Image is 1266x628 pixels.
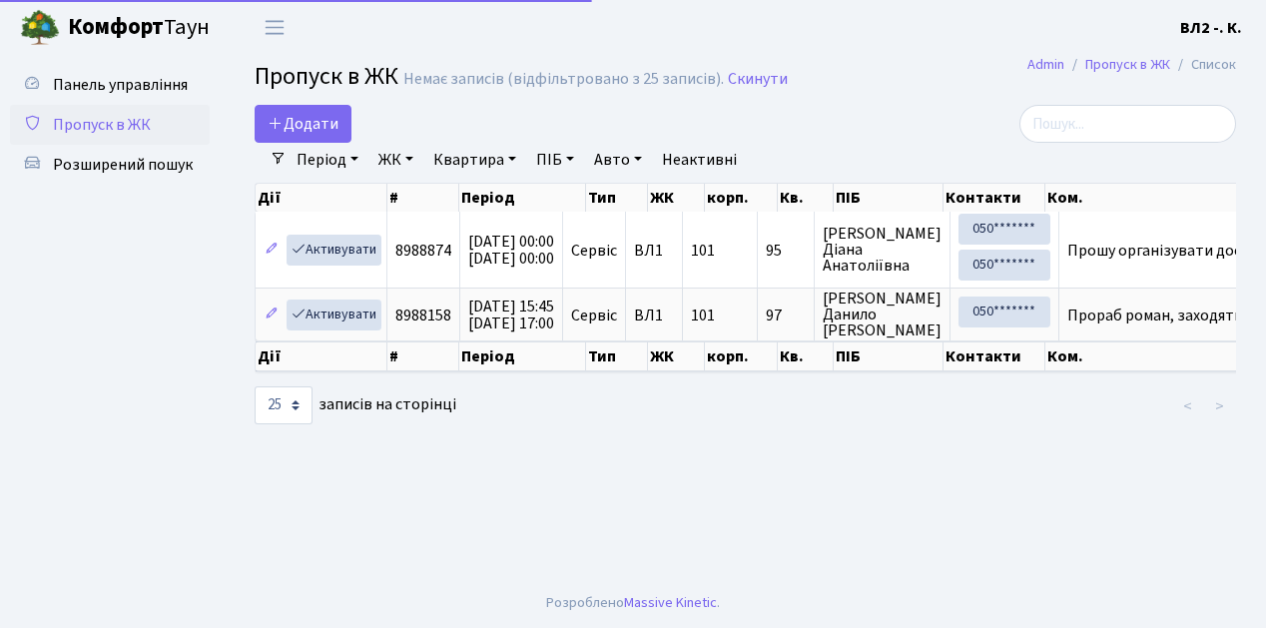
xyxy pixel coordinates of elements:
[287,300,381,330] a: Активувати
[395,305,451,326] span: 8988158
[944,341,1045,371] th: Контакти
[834,341,944,371] th: ПІБ
[691,305,715,326] span: 101
[586,184,648,212] th: Тип
[766,308,806,323] span: 97
[834,184,944,212] th: ПІБ
[459,341,586,371] th: Період
[256,341,387,371] th: Дії
[10,145,210,185] a: Розширений пошук
[255,59,398,94] span: Пропуск в ЖК
[705,184,778,212] th: корп.
[1085,54,1170,75] a: Пропуск в ЖК
[648,184,705,212] th: ЖК
[387,341,459,371] th: #
[20,8,60,48] img: logo.png
[634,308,674,323] span: ВЛ1
[468,296,554,334] span: [DATE] 15:45 [DATE] 17:00
[728,70,788,89] a: Скинути
[944,184,1045,212] th: Контакти
[766,243,806,259] span: 95
[778,184,834,212] th: Кв.
[256,184,387,212] th: Дії
[268,113,338,135] span: Додати
[705,341,778,371] th: корп.
[53,74,188,96] span: Панель управління
[68,11,210,45] span: Таун
[1170,54,1236,76] li: Список
[1180,17,1242,39] b: ВЛ2 -. К.
[53,154,193,176] span: Розширений пошук
[778,341,834,371] th: Кв.
[586,143,650,177] a: Авто
[624,592,717,613] a: Massive Kinetic
[691,240,715,262] span: 101
[403,70,724,89] div: Немає записів (відфільтровано з 25 записів).
[654,143,745,177] a: Неактивні
[68,11,164,43] b: Комфорт
[255,386,313,424] select: записів на сторінці
[634,243,674,259] span: ВЛ1
[255,386,456,424] label: записів на сторінці
[10,65,210,105] a: Панель управління
[823,291,942,338] span: [PERSON_NAME] Данило [PERSON_NAME]
[648,341,705,371] th: ЖК
[468,231,554,270] span: [DATE] 00:00 [DATE] 00:00
[1019,105,1236,143] input: Пошук...
[370,143,421,177] a: ЖК
[528,143,582,177] a: ПІБ
[586,341,648,371] th: Тип
[10,105,210,145] a: Пропуск в ЖК
[387,184,459,212] th: #
[1027,54,1064,75] a: Admin
[571,243,617,259] span: Сервіс
[1180,16,1242,40] a: ВЛ2 -. К.
[250,11,300,44] button: Переключити навігацію
[571,308,617,323] span: Сервіс
[395,240,451,262] span: 8988874
[546,592,720,614] div: Розроблено .
[255,105,351,143] a: Додати
[823,226,942,274] span: [PERSON_NAME] Діана Анатоліївна
[425,143,524,177] a: Квартира
[289,143,366,177] a: Період
[53,114,151,136] span: Пропуск в ЖК
[287,235,381,266] a: Активувати
[997,44,1266,86] nav: breadcrumb
[459,184,586,212] th: Період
